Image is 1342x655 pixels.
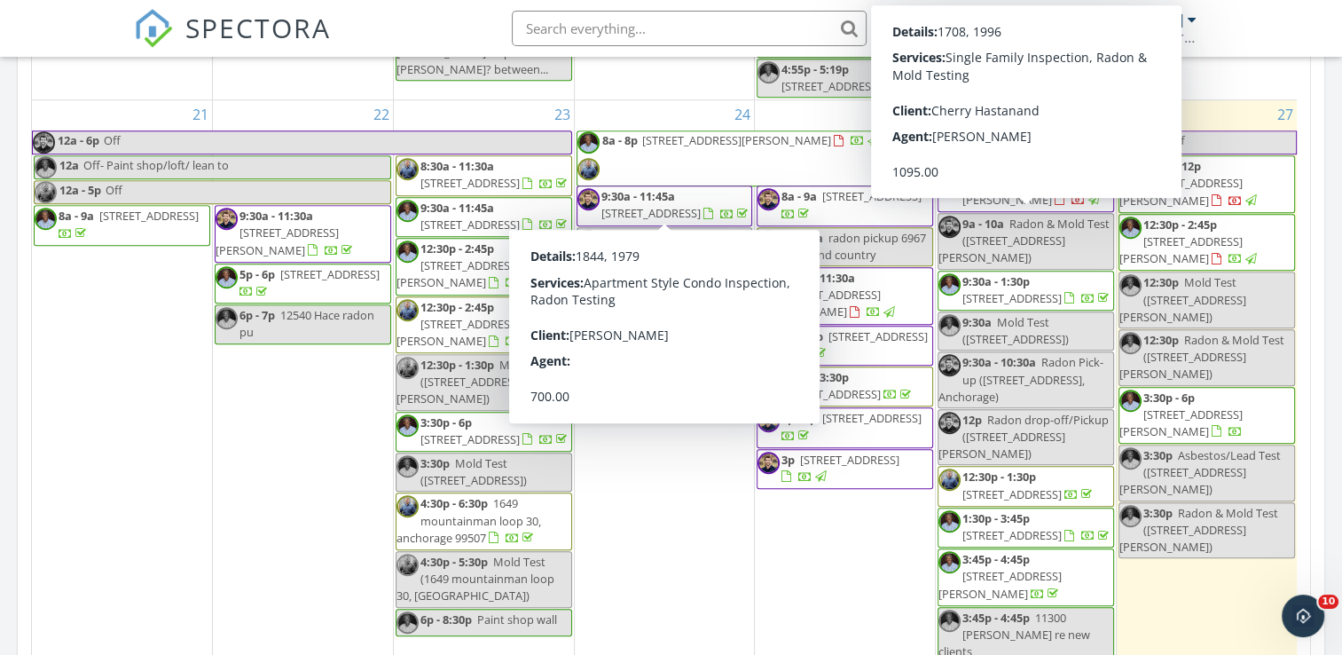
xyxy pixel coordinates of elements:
[577,185,753,225] a: 9:30a - 11:45a [STREET_ADDRESS]
[1143,505,1173,521] span: 3:30p
[1143,332,1179,348] span: 12:30p
[35,181,57,203] img: e44247eb5d754dae85a57f7dac8df971.jpeg
[396,299,537,349] a: 12:30p - 2:45p [STREET_ADDRESS][PERSON_NAME]
[938,216,961,238] img: 45532e3d26bb4d59a13f8e15856718ef.jpeg
[757,230,780,252] img: e44247eb5d754dae85a57f7dac8df971.jpeg
[396,412,572,452] a: 3:30p - 6p [STREET_ADDRESS]
[396,316,520,349] span: [STREET_ADDRESS][PERSON_NAME]
[1274,100,1297,129] a: Go to September 27, 2025
[577,287,600,309] img: 45532e3d26bb4d59a13f8e15856718ef.jpeg
[757,287,881,320] span: [STREET_ADDRESS][PERSON_NAME]
[938,508,1114,548] a: 1:30p - 3:45p [STREET_ADDRESS]
[216,208,238,230] img: 45532e3d26bb4d59a13f8e15856718ef.jpeg
[962,175,1109,208] span: [STREET_ADDRESS][PERSON_NAME]
[104,132,121,148] span: Off
[420,357,494,373] span: 12:30p - 1:30p
[781,328,823,344] span: 12p - 3p
[1093,100,1116,129] a: Go to September 26, 2025
[1118,155,1295,213] a: 9:30a - 12p [STREET_ADDRESS][PERSON_NAME]
[828,328,928,344] span: [STREET_ADDRESS]
[962,273,1030,289] span: 9:30a - 1:30p
[1119,274,1142,296] img: david.jpg
[1118,387,1295,445] a: 3:30p - 6p [STREET_ADDRESS][PERSON_NAME]
[396,238,572,296] a: 12:30p - 2:45p [STREET_ADDRESS][PERSON_NAME]
[420,495,488,511] span: 4:30p - 6:30p
[601,230,675,246] span: 9:30a - 10:30a
[420,414,472,430] span: 3:30p - 6p
[396,158,419,180] img: e44247eb5d754dae85a57f7dac8df971.jpeg
[800,452,899,468] span: [STREET_ADDRESS]
[938,551,1062,601] a: 3:45p - 4:45p [STREET_ADDRESS][PERSON_NAME]
[396,554,554,604] span: Mold Test (1649 mountainman loop 30, [GEOGRAPHIC_DATA])
[1282,595,1324,637] iframe: Intercom live chat
[781,410,817,426] span: 3p - 4p
[512,11,867,46] input: Search everything...
[59,156,80,178] span: 12a
[938,466,1114,506] a: 12:30p - 1:30p [STREET_ADDRESS]
[1143,158,1201,174] span: 9:30a - 12p
[239,307,374,340] span: 12540 Hace radon pu
[99,208,199,224] span: [STREET_ADDRESS]
[757,452,780,474] img: 45532e3d26bb4d59a13f8e15856718ef.jpeg
[912,100,935,129] a: Go to September 25, 2025
[216,225,339,257] span: [STREET_ADDRESS][PERSON_NAME]
[396,200,419,222] img: david.jpg
[189,100,212,129] a: Go to September 21, 2025
[396,455,419,477] img: david.jpg
[1119,390,1142,412] img: david.jpg
[962,314,992,330] span: 9:30a
[134,9,173,48] img: The Best Home Inspection Software - Spectora
[477,612,557,627] span: Paint shop wall
[938,354,961,376] img: 45532e3d26bb4d59a13f8e15856718ef.jpeg
[1119,332,1142,354] img: david.jpg
[577,130,933,185] a: 8a - 8p [STREET_ADDRESS][PERSON_NAME]
[420,241,494,256] span: 12:30p - 2:45p
[1143,274,1179,290] span: 12:30p
[35,208,57,230] img: david.jpg
[781,369,849,385] span: 2:30p - 3:30p
[601,287,643,303] span: 12p - 2p
[731,100,754,129] a: Go to September 24, 2025
[962,175,1004,191] span: 9a - 11a
[757,326,933,366] a: 12p - 3p [STREET_ADDRESS]
[757,188,780,210] img: 45532e3d26bb4d59a13f8e15856718ef.jpeg
[396,241,419,263] img: david.jpg
[781,369,914,402] a: 2:30p - 3:30p [STREET_ADDRESS]
[938,273,961,296] img: david.jpg
[938,175,961,197] img: 45532e3d26bb4d59a13f8e15856718ef.jpeg
[938,271,1114,311] a: 9:30a - 1:30p [STREET_ADDRESS]
[757,267,933,325] a: 9:30a - 11:30a [STREET_ADDRESS][PERSON_NAME]
[962,354,1036,370] span: 9:30a - 10:30a
[962,216,1004,232] span: 9a - 10a
[781,188,922,221] a: 8a - 9a [STREET_ADDRESS]
[577,345,701,378] span: [STREET_ADDRESS][PERSON_NAME]
[938,130,1114,170] a: 8:30a - 11:45a [STREET_ADDRESS]
[1318,595,1338,609] span: 10
[601,188,675,204] span: 9:30a - 11:45a
[1119,131,1142,154] img: 45532e3d26bb4d59a13f8e15856718ef.jpeg
[938,548,1114,606] a: 3:45p - 4:45p [STREET_ADDRESS][PERSON_NAME]
[938,172,1114,212] a: 9a - 11a [STREET_ADDRESS][PERSON_NAME]
[938,133,961,155] img: e44247eb5d754dae85a57f7dac8df971.jpeg
[1119,505,1142,527] img: david.jpg
[420,175,520,191] span: [STREET_ADDRESS]
[216,307,238,329] img: david.jpg
[781,230,823,246] span: 9a - 10a
[962,273,1112,306] a: 9:30a - 1:30p [STREET_ADDRESS]
[396,495,541,545] span: 1649 mountainman loop 30, anchorage 99507
[239,266,380,299] a: 5p - 6p [STREET_ADDRESS]
[577,328,600,351] img: 45532e3d26bb4d59a13f8e15856718ef.jpeg
[577,230,600,252] img: 45532e3d26bb4d59a13f8e15856718ef.jpeg
[215,205,391,263] a: 9:30a - 11:30a [STREET_ADDRESS][PERSON_NAME]
[781,410,922,443] a: 3p - 4p [STREET_ADDRESS]
[757,369,780,391] img: e44247eb5d754dae85a57f7dac8df971.jpeg
[962,290,1062,306] span: [STREET_ADDRESS]
[1119,332,1284,382] span: Radon & Mold Test ([STREET_ADDRESS][PERSON_NAME])
[757,185,933,225] a: 8a - 9a [STREET_ADDRESS]
[396,357,552,406] span: Mold Test ([STREET_ADDRESS][PERSON_NAME])
[577,284,753,324] a: 12p - 2p [STREET_ADDRESS][PERSON_NAME]
[1119,217,1142,239] img: david.jpg
[1168,132,1185,148] span: Off
[642,132,831,148] span: [STREET_ADDRESS][PERSON_NAME]
[396,495,541,545] a: 4:30p - 6:30p 1649 mountainman loop 30, anchorage 99507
